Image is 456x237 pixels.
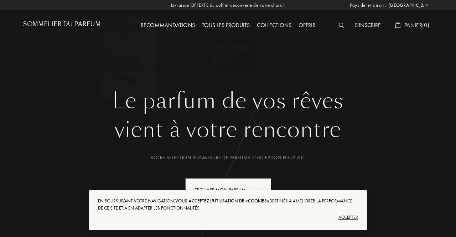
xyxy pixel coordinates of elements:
div: animation [254,182,268,197]
a: Sommelier du Parfum [23,21,101,30]
span: Pays de livraison : [350,2,387,9]
img: search_icn_white.svg [339,23,344,28]
div: Recommandations [137,21,198,30]
div: vient à votre rencontre [28,114,427,146]
h1: Le parfum de vos rêves [28,88,427,114]
img: cart_white.svg [395,22,401,28]
div: S'inscrire [351,21,384,30]
div: En poursuivant votre navigation, destinés à améliorer la performance de ce site et à en adapter l... [98,197,358,212]
a: Collections [253,21,295,29]
div: Tous les produits [198,21,253,30]
div: Collections [253,21,295,30]
a: Trouver mon parfumanimation [180,178,276,202]
div: Votre selection sur-mesure de parfums d’exception pour 20€ [28,154,427,161]
span: Panier ( 0 ) [404,21,429,29]
div: Offrir [295,21,319,30]
a: Tous les produits [198,21,253,29]
span: vous acceptez l'utilisation de «cookies» [175,198,269,204]
div: Trouver mon parfum [185,178,271,202]
div: Accepter [98,212,358,223]
h1: Sommelier du Parfum [23,21,101,27]
a: Recommandations [137,21,198,29]
a: S'inscrire [351,21,384,29]
a: Offrir [295,21,319,29]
